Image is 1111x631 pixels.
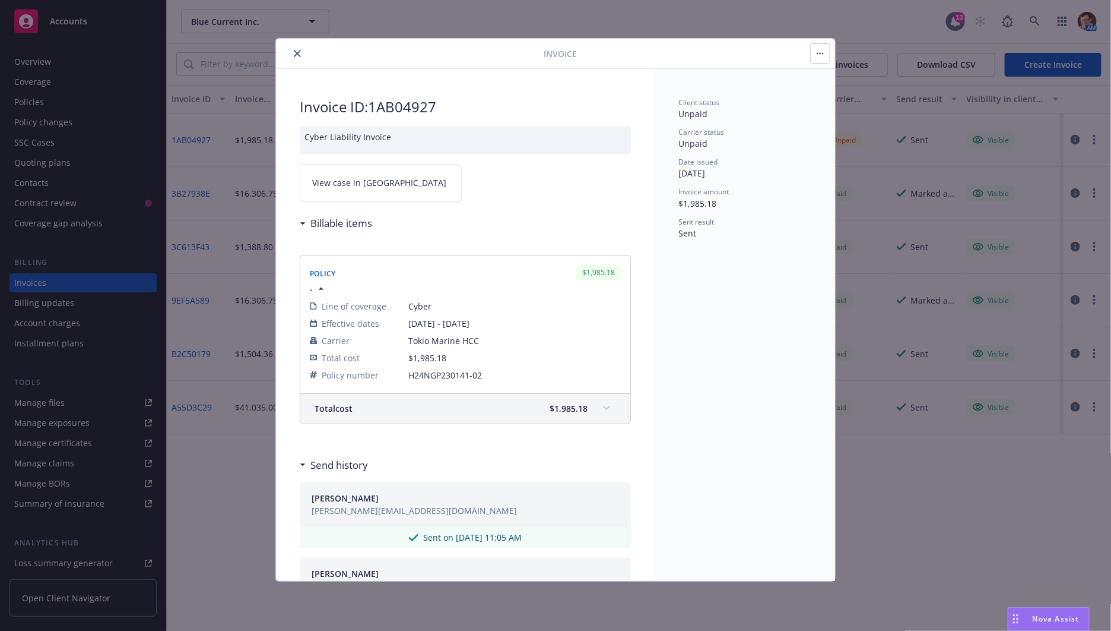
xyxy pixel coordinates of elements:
[300,97,631,116] h2: Invoice ID: 1AB04927
[678,138,707,149] span: Unpaid
[310,216,372,231] h3: Billable items
[408,335,621,347] span: Tokio Marine HCC
[290,46,304,61] button: close
[322,352,360,364] span: Total cost
[678,127,724,137] span: Carrier status
[322,335,350,347] span: Carrier
[312,492,379,504] span: [PERSON_NAME]
[300,164,462,201] a: View case in [GEOGRAPHIC_DATA]
[300,126,631,154] div: Cyber Liability Invoice
[678,108,707,119] span: Unpaid
[678,187,729,197] span: Invoice amount
[678,157,718,167] span: Date issued
[322,317,379,330] span: Effective dates
[678,198,716,209] span: $1,985.18
[678,228,696,239] span: Sent
[408,369,621,381] span: H24NGP230141-02
[300,216,372,231] div: Billable items
[678,97,719,108] span: Client status
[312,176,446,189] span: View case in [GEOGRAPHIC_DATA]
[312,567,379,580] span: [PERSON_NAME]
[1008,608,1023,630] div: Drag to move
[312,492,517,504] button: [PERSON_NAME]
[322,300,386,313] span: Line of coverage
[678,217,714,227] span: Sent result
[310,458,368,473] h3: Send history
[550,402,588,415] span: $1,985.18
[408,352,446,364] span: $1,985.18
[1033,614,1080,624] span: Nova Assist
[310,283,327,295] button: -
[408,317,621,330] span: [DATE] - [DATE]
[322,369,379,381] span: Policy number
[312,504,517,517] span: [PERSON_NAME][EMAIL_ADDRESS][DOMAIN_NAME]
[315,402,353,415] span: Total cost
[312,580,450,592] span: [EMAIL_ADDRESS][DOMAIN_NAME]
[576,265,621,280] div: $1,985.18
[312,567,450,580] button: [PERSON_NAME]
[300,458,368,473] div: Send history
[408,300,621,313] span: Cyber
[300,394,630,424] div: Totalcost$1,985.18
[1008,607,1090,631] button: Nova Assist
[678,168,705,179] span: [DATE]
[310,283,313,295] span: -
[544,48,577,60] span: Invoice
[423,531,522,544] span: Sent on [DATE] 11:05 AM
[310,269,336,279] span: Policy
